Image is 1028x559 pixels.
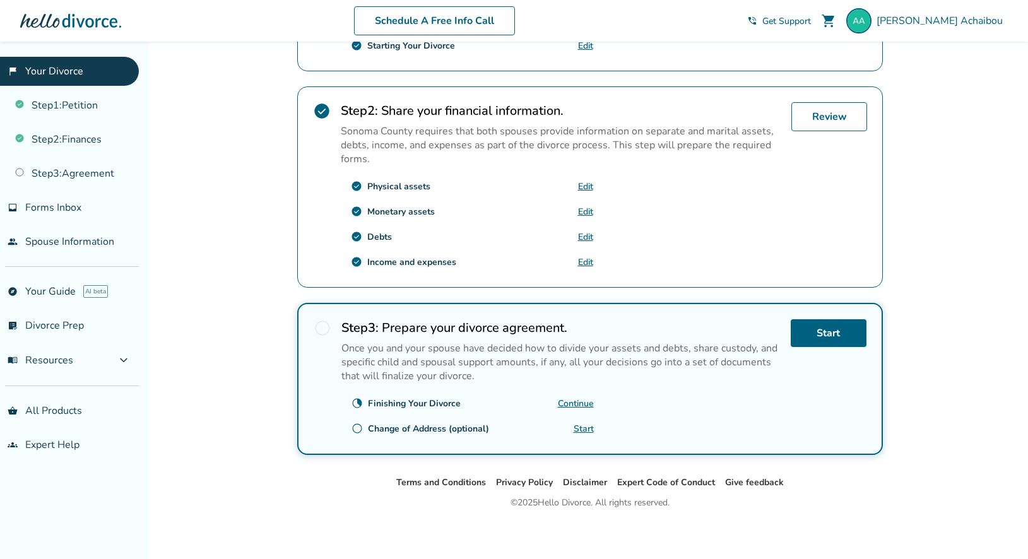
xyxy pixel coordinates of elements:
p: Sonoma County requires that both spouses provide information on separate and marital assets, debt... [341,124,781,166]
h2: Share your financial information. [341,102,781,119]
span: Get Support [762,15,811,27]
span: check_circle [351,40,362,51]
h2: Prepare your divorce agreement. [341,319,781,336]
span: flag_2 [8,66,18,76]
span: list_alt_check [8,321,18,331]
a: Start [791,319,866,347]
li: Disclaimer [563,475,607,490]
span: AI beta [83,285,108,298]
span: check_circle [351,256,362,268]
div: Income and expenses [367,256,456,268]
a: Edit [578,231,593,243]
div: Debts [367,231,392,243]
span: Resources [8,353,73,367]
a: Edit [578,40,593,52]
span: [PERSON_NAME] Achaibou [877,14,1008,28]
span: shopping_cart [821,13,836,28]
div: Monetary assets [367,206,435,218]
a: Continue [558,397,594,409]
span: people [8,237,18,247]
span: check_circle [313,102,331,120]
p: Once you and your spouse have decided how to divide your assets and debts, share custody, and spe... [341,341,781,383]
strong: Step 2 : [341,102,378,119]
a: Review [791,102,867,131]
iframe: Chat Widget [965,498,1028,559]
span: explore [8,286,18,297]
span: clock_loader_40 [352,397,363,409]
a: Terms and Conditions [396,476,486,488]
span: check_circle [351,231,362,242]
a: Start [574,423,594,435]
div: © 2025 Hello Divorce. All rights reserved. [511,495,670,510]
span: inbox [8,203,18,213]
div: Finishing Your Divorce [368,397,461,409]
a: Privacy Policy [496,476,553,488]
li: Give feedback [725,475,784,490]
span: check_circle [351,206,362,217]
img: amy.ennis@gmail.com [846,8,871,33]
a: Edit [578,180,593,192]
div: Starting Your Divorce [367,40,455,52]
span: menu_book [8,355,18,365]
span: radio_button_unchecked [352,423,363,434]
a: Schedule A Free Info Call [354,6,515,35]
span: radio_button_unchecked [314,319,331,337]
span: Forms Inbox [25,201,81,215]
strong: Step 3 : [341,319,379,336]
a: Edit [578,256,593,268]
span: phone_in_talk [747,16,757,26]
a: Expert Code of Conduct [617,476,715,488]
a: Edit [578,206,593,218]
span: check_circle [351,180,362,192]
a: phone_in_talkGet Support [747,15,811,27]
div: Physical assets [367,180,430,192]
span: expand_more [116,353,131,368]
span: groups [8,440,18,450]
span: shopping_basket [8,406,18,416]
div: Change of Address (optional) [368,423,489,435]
